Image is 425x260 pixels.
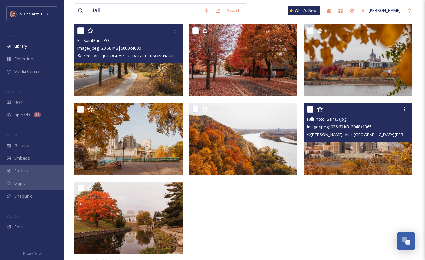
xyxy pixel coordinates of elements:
img: Visit%20Saint%20Paul%20Updated%20Profile%20Image.jpg [10,11,17,17]
img: FallPhoto_STP (10).jpg [74,103,183,175]
a: Privacy Policy [23,249,42,257]
span: Galleries [14,143,32,149]
span: Uploads [14,112,30,118]
span: SnapLink [14,193,32,199]
span: Visit Saint [PERSON_NAME] [20,11,72,17]
span: Media Centres [14,68,43,75]
span: UGC [14,99,23,105]
span: FallSaintPaul.JPG [77,37,109,43]
span: MEDIA [6,33,18,38]
span: Privacy Policy [23,251,42,255]
span: image/jpeg | 926.69 kB | 2048 x 1365 [307,124,371,130]
img: FallPhoto_STP (16).jpg [304,24,412,96]
span: Socials [14,224,28,230]
a: What's New [288,6,320,15]
span: Collections [14,56,35,62]
span: COLLECT [6,89,20,94]
input: Search your library [89,4,201,18]
span: Stories [14,168,28,174]
img: FallPhoto_STP (5).jpg [189,103,297,175]
img: FallPhoto_STP (23).jpg [189,24,297,96]
span: Embeds [14,155,30,161]
a: [PERSON_NAME] [358,4,404,17]
span: Library [14,43,27,49]
span: image/jpeg | 20.58 MB | 6000 x 4000 [77,45,141,51]
span: WIDGETS [6,133,21,137]
div: 28 [34,112,41,117]
div: Search [224,4,244,17]
span: FallPhoto_STP (3).jpg [307,116,346,122]
img: 7S8A3978.jpg [74,182,183,254]
span: © Credit Visit [GEOGRAPHIC_DATA][PERSON_NAME] [77,53,176,59]
button: Open Chat [397,232,415,250]
span: Maps [14,181,25,187]
span: [PERSON_NAME] [369,7,400,13]
span: SOCIALS [6,214,19,219]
